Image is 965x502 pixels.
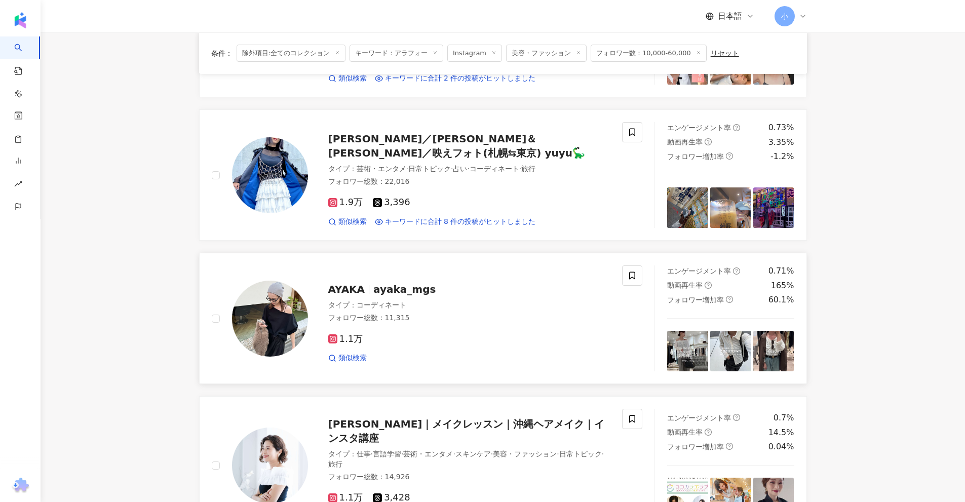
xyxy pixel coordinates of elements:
[521,165,535,173] span: 旅行
[199,253,807,384] a: KOL AvatarAYAKAayaka_mgsタイプ：コーディネートフォロワー総数：11,3151.1万類似検索エンゲージメント率question-circle0.71%動画再生率questi...
[373,283,436,295] span: ayaka_mgs
[768,265,794,277] div: 0.71%
[357,301,406,309] span: コーディネート
[455,450,491,458] span: スキンケア
[328,313,610,323] div: フォロワー総数 ： 11,315
[726,443,733,450] span: question-circle
[591,45,707,62] span: フォロワー数：10,000-60,000
[768,137,794,148] div: 3.35%
[710,187,751,228] img: post-image
[705,282,712,289] span: question-circle
[14,174,22,197] span: rise
[338,217,367,227] span: 類似検索
[733,414,740,421] span: question-circle
[371,450,373,458] span: ·
[491,450,493,458] span: ·
[726,296,733,303] span: question-circle
[711,49,739,57] div: リセット
[667,414,731,422] span: エンゲージメント率
[667,428,703,436] span: 動画再生率
[667,281,703,289] span: 動画再生率
[328,353,367,363] a: 類似検索
[768,441,794,452] div: 0.04%
[781,11,788,22] span: 小
[403,450,453,458] span: 芸術・エンタメ
[506,45,587,62] span: 美容・ファッション
[328,300,610,311] div: タイプ ：
[401,450,403,458] span: ·
[667,331,708,372] img: post-image
[211,49,233,57] span: 条件 ：
[470,165,519,173] span: コーディネート
[373,197,410,208] span: 3,396
[768,427,794,438] div: 14.5%
[385,73,536,84] span: キーワードに合計 2 件の投稿がヒットしました
[768,122,794,133] div: 0.73%
[406,165,408,173] span: ·
[14,36,34,146] a: search
[768,294,794,305] div: 60.1%
[232,281,308,357] img: KOL Avatar
[447,45,502,62] span: Instagram
[667,187,708,228] img: post-image
[328,217,367,227] a: 類似検索
[232,137,308,213] img: KOL Avatar
[375,73,536,84] a: キーワードに合計 2 件の投稿がヒットしました
[726,152,733,160] span: question-circle
[718,11,742,22] span: 日本語
[328,133,585,159] span: [PERSON_NAME]／[PERSON_NAME]＆[PERSON_NAME]／映えフォト(札幌⇆東京) yuyu🦕ྀ
[357,450,371,458] span: 仕事
[453,450,455,458] span: ·
[350,45,443,62] span: キーワード：アラフォー
[667,138,703,146] span: 動画再生率
[519,165,521,173] span: ·
[328,164,610,174] div: タイプ ：
[338,353,367,363] span: 類似検索
[770,151,794,162] div: -1.2%
[733,124,740,131] span: question-circle
[705,138,712,145] span: question-circle
[408,165,451,173] span: 日常トピック
[733,267,740,275] span: question-circle
[357,165,406,173] span: 芸術・エンタメ
[328,73,367,84] a: 類似検索
[667,296,724,304] span: フォロワー増加率
[12,12,28,28] img: logo icon
[705,429,712,436] span: question-circle
[753,187,794,228] img: post-image
[467,165,469,173] span: ·
[667,152,724,161] span: フォロワー増加率
[328,177,610,187] div: フォロワー総数 ： 22,016
[602,450,604,458] span: ·
[753,331,794,372] img: post-image
[328,334,363,344] span: 1.1万
[328,472,610,482] div: フォロワー総数 ： 14,926
[328,197,363,208] span: 1.9万
[710,331,751,372] img: post-image
[453,165,467,173] span: 占い
[667,443,724,451] span: フォロワー増加率
[328,283,365,295] span: AYAKA
[328,418,605,444] span: [PERSON_NAME]｜メイクレッスン｜沖縄ヘアメイク｜インスタ講座
[373,450,401,458] span: 言語学習
[451,165,453,173] span: ·
[375,217,536,227] a: キーワードに合計 8 件の投稿がヒットしました
[774,412,794,423] div: 0.7%
[199,109,807,241] a: KOL Avatar[PERSON_NAME]／[PERSON_NAME]＆[PERSON_NAME]／映えフォト(札幌⇆東京) yuyu🦕ྀタイプ：芸術・エンタメ·日常トピック·占い·コーディ...
[237,45,345,62] span: 除外項目:全てのコレクション
[338,73,367,84] span: 類似検索
[667,267,731,275] span: エンゲージメント率
[385,217,536,227] span: キーワードに合計 8 件の投稿がヒットしました
[559,450,602,458] span: 日常トピック
[11,478,30,494] img: chrome extension
[493,450,557,458] span: 美容・ファッション
[557,450,559,458] span: ·
[667,124,731,132] span: エンゲージメント率
[328,449,610,469] div: タイプ ：
[771,280,794,291] div: 165%
[328,460,342,468] span: 旅行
